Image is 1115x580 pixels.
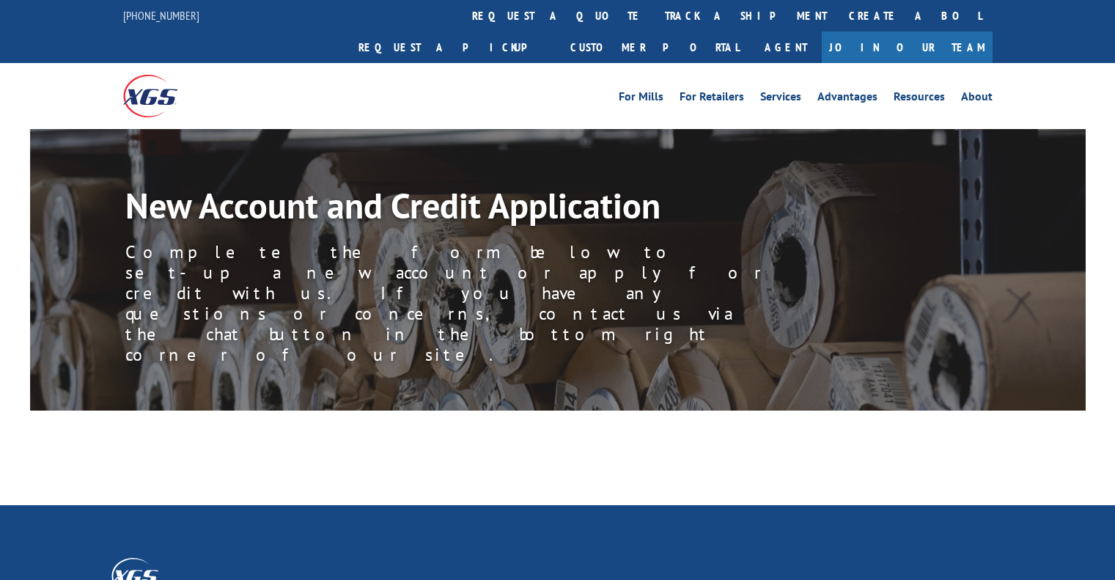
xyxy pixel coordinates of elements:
[125,188,785,230] h1: New Account and Credit Application
[822,32,993,63] a: Join Our Team
[559,32,750,63] a: Customer Portal
[817,91,877,107] a: Advantages
[894,91,945,107] a: Resources
[750,32,822,63] a: Agent
[123,8,199,23] a: [PHONE_NUMBER]
[961,91,993,107] a: About
[680,91,744,107] a: For Retailers
[125,242,785,365] p: Complete the form below to set-up a new account or apply for credit with us. If you have any ques...
[347,32,559,63] a: Request a pickup
[760,91,801,107] a: Services
[619,91,663,107] a: For Mills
